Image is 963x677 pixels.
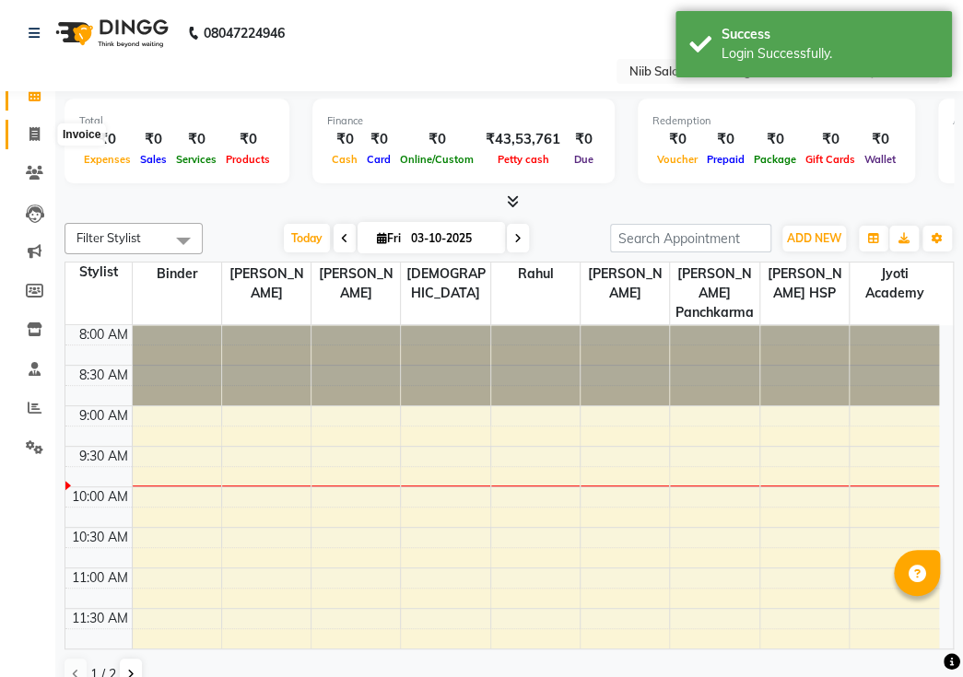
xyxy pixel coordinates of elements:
div: 11:00 AM [68,568,132,588]
span: Filter Stylist [76,230,141,245]
span: binder [133,263,221,286]
div: 9:30 AM [76,447,132,466]
div: ₹0 [652,129,702,150]
div: ₹0 [327,129,362,150]
span: Cash [327,153,362,166]
span: Services [171,153,221,166]
b: 08047224946 [203,7,284,59]
input: Search Appointment [610,224,771,252]
div: ₹0 [801,129,860,150]
span: Jyoti academy [850,263,939,305]
div: Finance [327,113,600,129]
span: Card [362,153,395,166]
div: 10:30 AM [68,528,132,547]
span: [PERSON_NAME] [311,263,400,305]
span: Due [570,153,598,166]
div: Stylist [65,263,132,282]
span: Package [749,153,801,166]
span: Online/Custom [395,153,478,166]
div: ₹43,53,761 [478,129,568,150]
span: [PERSON_NAME] [222,263,311,305]
span: Gift Cards [801,153,860,166]
button: ADD NEW [782,226,846,251]
span: [PERSON_NAME] panchkarma [670,263,758,324]
span: Today [284,224,330,252]
span: Petty cash [493,153,554,166]
div: Success [722,25,938,44]
div: ₹0 [221,129,275,150]
span: Wallet [860,153,900,166]
span: [PERSON_NAME] [581,263,669,305]
div: ₹0 [568,129,600,150]
div: Redemption [652,113,900,129]
span: Products [221,153,275,166]
div: Total [79,113,275,129]
div: ₹0 [860,129,900,150]
div: Login Successfully. [722,44,938,64]
div: Invoice [58,123,105,146]
span: Prepaid [702,153,749,166]
span: Sales [135,153,171,166]
div: ₹0 [135,129,171,150]
div: ₹0 [702,129,749,150]
div: ₹0 [749,129,801,150]
div: ₹0 [362,129,395,150]
span: Voucher [652,153,702,166]
div: 10:00 AM [68,487,132,507]
div: 11:30 AM [68,609,132,628]
input: 2025-10-03 [405,225,498,252]
span: [DEMOGRAPHIC_DATA] [401,263,489,305]
div: 9:00 AM [76,406,132,426]
div: 8:00 AM [76,325,132,344]
div: ₹0 [395,129,478,150]
span: Expenses [79,153,135,166]
span: ADD NEW [787,231,841,245]
span: [PERSON_NAME] HSP [760,263,849,305]
div: 8:30 AM [76,366,132,385]
span: rahul [491,263,580,286]
img: logo [47,7,173,59]
span: Fri [372,231,405,245]
div: ₹0 [171,129,221,150]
